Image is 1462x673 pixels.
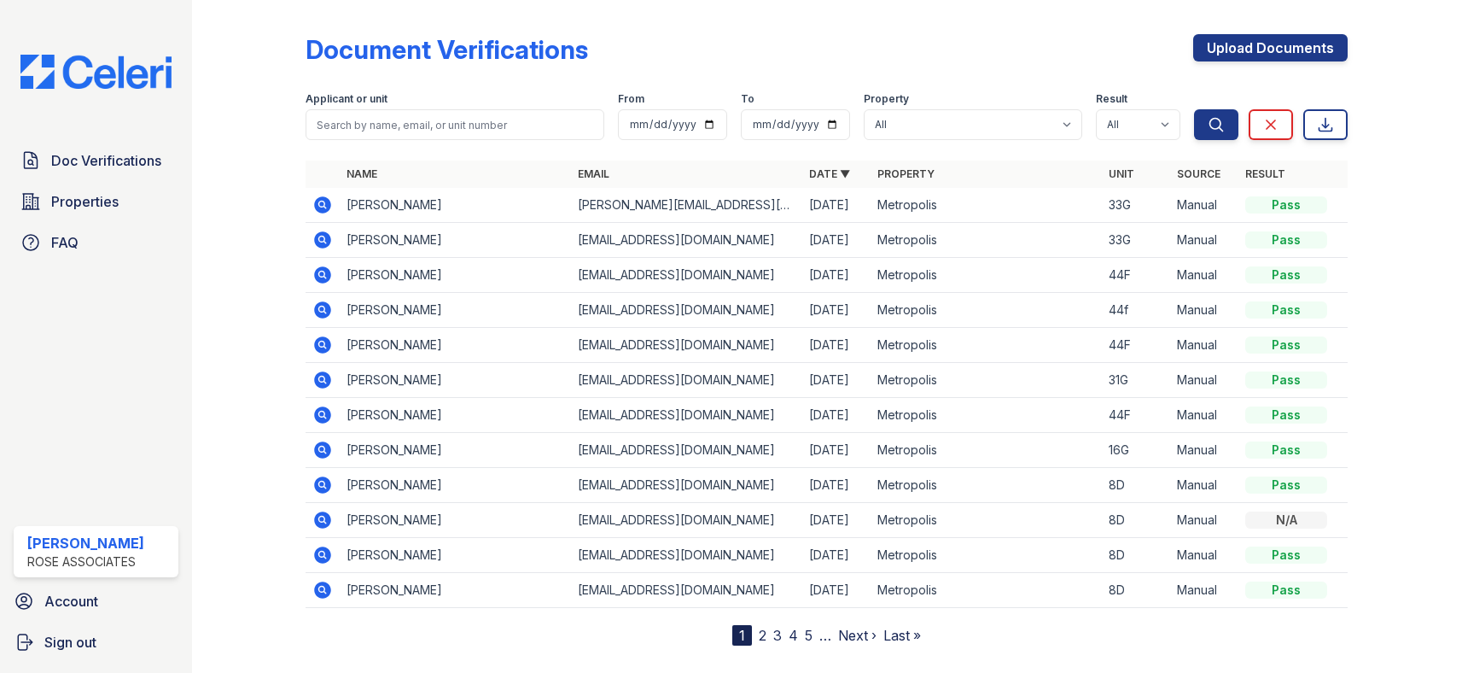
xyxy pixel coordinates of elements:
[578,167,609,180] a: Email
[1245,266,1327,284] div: Pass
[306,109,604,140] input: Search by name, email, or unit number
[1245,301,1327,319] div: Pass
[571,503,802,538] td: [EMAIL_ADDRESS][DOMAIN_NAME]
[1102,468,1170,503] td: 8D
[571,538,802,573] td: [EMAIL_ADDRESS][DOMAIN_NAME]
[741,92,754,106] label: To
[1170,468,1238,503] td: Manual
[306,34,588,65] div: Document Verifications
[1170,503,1238,538] td: Manual
[340,328,571,363] td: [PERSON_NAME]
[44,591,98,612] span: Account
[340,188,571,223] td: [PERSON_NAME]
[14,225,178,260] a: FAQ
[802,328,871,363] td: [DATE]
[1102,258,1170,293] td: 44F
[1245,407,1327,424] div: Pass
[1102,293,1170,328] td: 44f
[571,433,802,468] td: [EMAIL_ADDRESS][DOMAIN_NAME]
[27,533,144,553] div: [PERSON_NAME]
[871,468,1102,503] td: Metropolis
[340,258,571,293] td: [PERSON_NAME]
[44,632,96,653] span: Sign out
[1170,573,1238,608] td: Manual
[571,363,802,398] td: [EMAIL_ADDRESS][DOMAIN_NAME]
[871,503,1102,538] td: Metropolis
[802,398,871,433] td: [DATE]
[1170,258,1238,293] td: Manual
[1170,363,1238,398] td: Manual
[51,232,79,253] span: FAQ
[7,55,185,89] img: CE_Logo_Blue-a8612792a0a2168367f1c8372b55b34899dd931a85d93a1a3d3e32e68fde9ad4.png
[1102,538,1170,573] td: 8D
[27,553,144,571] div: Rose Associates
[871,433,1102,468] td: Metropolis
[1170,538,1238,573] td: Manual
[1245,512,1327,529] div: N/A
[802,468,871,503] td: [DATE]
[1177,167,1220,180] a: Source
[802,503,871,538] td: [DATE]
[340,363,571,398] td: [PERSON_NAME]
[14,143,178,178] a: Doc Verifications
[802,363,871,398] td: [DATE]
[802,223,871,258] td: [DATE]
[618,92,644,106] label: From
[871,188,1102,223] td: Metropolis
[759,627,766,644] a: 2
[340,538,571,573] td: [PERSON_NAME]
[1245,582,1327,599] div: Pass
[1170,223,1238,258] td: Manual
[571,328,802,363] td: [EMAIL_ADDRESS][DOMAIN_NAME]
[789,627,798,644] a: 4
[871,573,1102,608] td: Metropolis
[871,293,1102,328] td: Metropolis
[340,433,571,468] td: [PERSON_NAME]
[802,433,871,468] td: [DATE]
[1245,442,1327,459] div: Pass
[7,584,185,618] a: Account
[1102,503,1170,538] td: 8D
[871,223,1102,258] td: Metropolis
[306,92,387,106] label: Applicant or unit
[340,573,571,608] td: [PERSON_NAME]
[805,627,813,644] a: 5
[1102,363,1170,398] td: 31G
[1245,547,1327,564] div: Pass
[1170,328,1238,363] td: Manual
[571,573,802,608] td: [EMAIL_ADDRESS][DOMAIN_NAME]
[340,293,571,328] td: [PERSON_NAME]
[1170,433,1238,468] td: Manual
[571,223,802,258] td: [EMAIL_ADDRESS][DOMAIN_NAME]
[838,627,877,644] a: Next ›
[819,625,831,646] span: …
[802,538,871,573] td: [DATE]
[1245,372,1327,389] div: Pass
[773,627,782,644] a: 3
[871,258,1102,293] td: Metropolis
[802,573,871,608] td: [DATE]
[883,627,921,644] a: Last »
[802,293,871,328] td: [DATE]
[1102,433,1170,468] td: 16G
[571,188,802,223] td: [PERSON_NAME][EMAIL_ADDRESS][PERSON_NAME][DOMAIN_NAME]
[1102,328,1170,363] td: 44F
[864,92,909,106] label: Property
[7,625,185,659] a: Sign out
[571,258,802,293] td: [EMAIL_ADDRESS][DOMAIN_NAME]
[340,398,571,433] td: [PERSON_NAME]
[340,223,571,258] td: [PERSON_NAME]
[802,258,871,293] td: [DATE]
[1170,293,1238,328] td: Manual
[1109,167,1134,180] a: Unit
[1102,188,1170,223] td: 33G
[809,167,850,180] a: Date ▼
[732,625,752,646] div: 1
[1170,188,1238,223] td: Manual
[871,363,1102,398] td: Metropolis
[1245,196,1327,214] div: Pass
[1102,223,1170,258] td: 33G
[1102,573,1170,608] td: 8D
[1102,398,1170,433] td: 44F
